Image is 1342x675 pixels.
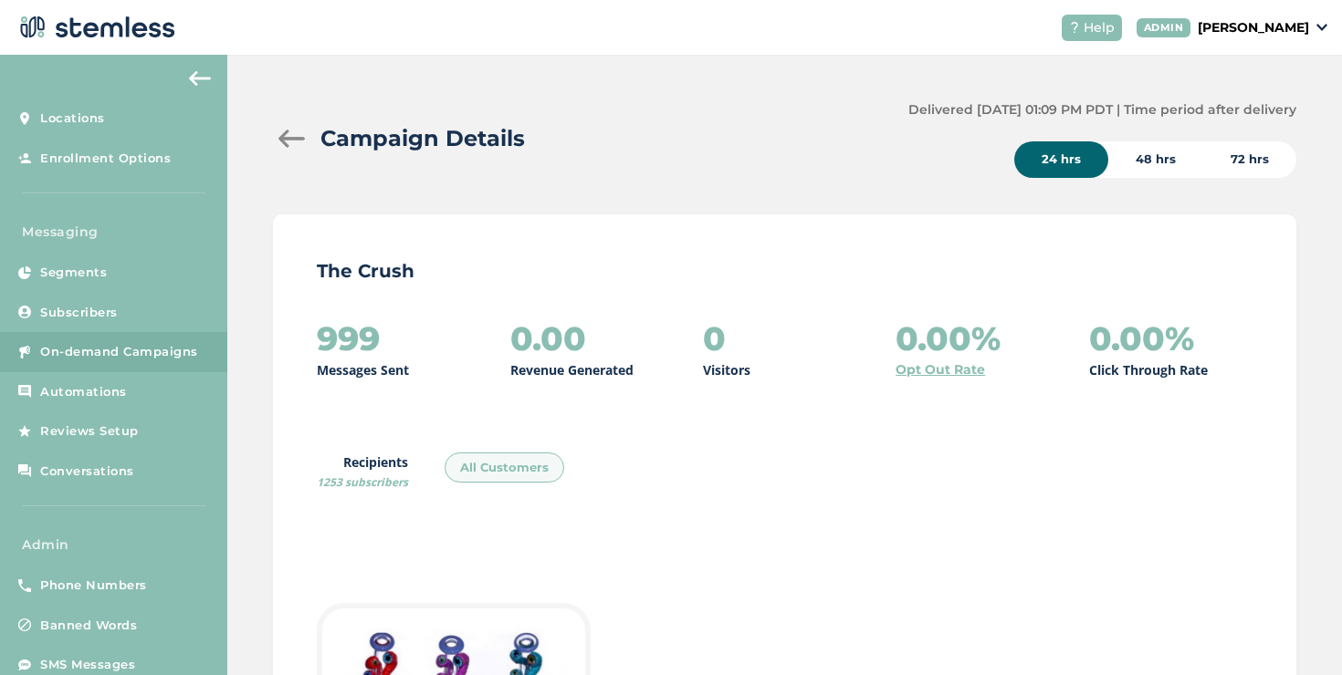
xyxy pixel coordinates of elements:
label: Recipients [317,452,408,491]
div: 48 hrs [1108,141,1203,178]
h2: 0 [703,320,726,357]
span: Subscribers [40,304,118,322]
p: The Crush [317,258,1253,284]
span: Banned Words [40,617,137,635]
span: Help [1084,18,1115,37]
div: 72 hrs [1203,141,1296,178]
span: Conversations [40,462,134,481]
div: All Customers [445,452,564,483]
span: Segments [40,264,107,282]
h2: 0.00 [510,320,586,357]
img: icon-arrow-back-accent-c549486e.svg [189,71,211,86]
div: ADMIN [1137,18,1191,37]
span: Reviews Setup [40,422,139,441]
a: Opt Out Rate [896,360,985,379]
h2: 0.00% [896,320,1001,357]
p: Revenue Generated [510,360,634,379]
div: 24 hrs [1014,141,1108,178]
iframe: Chat Widget [1251,587,1342,675]
p: [PERSON_NAME] [1198,18,1309,37]
p: Visitors [703,360,750,379]
img: icon-help-white-03924b79.svg [1069,22,1080,33]
img: icon_down-arrow-small-66adaf34.svg [1316,24,1327,31]
h2: 999 [317,320,380,357]
span: Enrollment Options [40,150,171,168]
span: On-demand Campaigns [40,343,198,361]
p: Messages Sent [317,360,409,379]
h2: 0.00% [1089,320,1194,357]
span: Locations [40,109,105,128]
span: 1253 subscribers [317,474,408,490]
span: Automations [40,383,127,401]
p: Click Through Rate [1089,360,1208,379]
span: SMS Messages [40,656,135,674]
span: Phone Numbers [40,576,147,595]
label: Delivered [DATE] 01:09 PM PDT | Time period after delivery [908,100,1296,119]
img: logo-dark-0685b13c.svg [15,9,175,46]
h2: Campaign Details [320,122,525,155]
